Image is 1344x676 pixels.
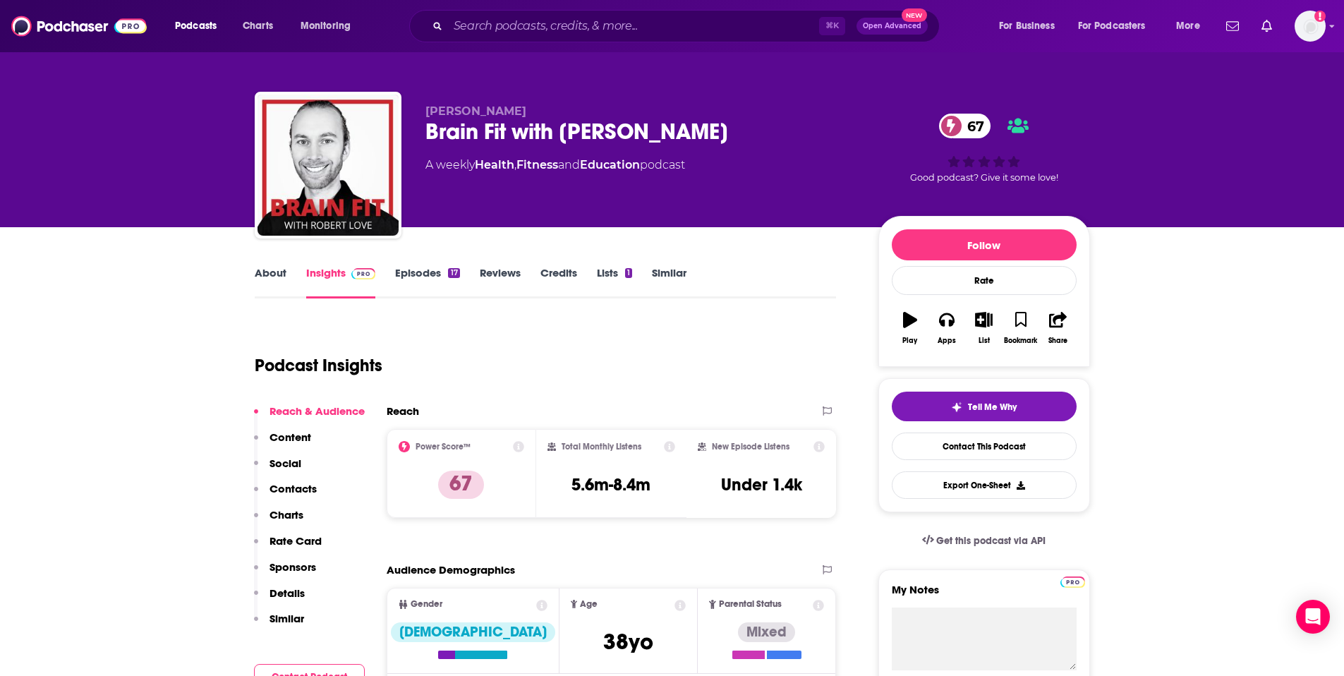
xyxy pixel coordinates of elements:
span: Gender [411,600,442,609]
img: User Profile [1295,11,1326,42]
span: For Business [999,16,1055,36]
p: 67 [438,471,484,499]
button: Similar [254,612,304,638]
button: Contacts [254,482,317,508]
p: Similar [270,612,304,625]
span: [PERSON_NAME] [425,104,526,118]
button: Content [254,430,311,457]
button: open menu [989,15,1072,37]
button: Reach & Audience [254,404,365,430]
a: Credits [540,266,577,298]
p: Contacts [270,482,317,495]
div: 1 [625,268,632,278]
span: Open Advanced [863,23,921,30]
a: Lists1 [597,266,632,298]
a: Pro website [1060,574,1085,588]
h3: 5.6m-8.4m [571,474,650,495]
a: Get this podcast via API [911,524,1058,558]
span: Tell Me Why [968,402,1017,413]
div: Apps [938,337,956,345]
span: and [558,158,580,171]
span: New [902,8,927,22]
div: Share [1048,337,1067,345]
button: Sponsors [254,560,316,586]
button: Play [892,303,928,354]
button: Rate Card [254,534,322,560]
p: Reach & Audience [270,404,365,418]
input: Search podcasts, credits, & more... [448,15,819,37]
label: My Notes [892,583,1077,608]
div: Rate [892,266,1077,295]
p: Content [270,430,311,444]
span: 38 yo [603,628,653,656]
div: Bookmark [1004,337,1037,345]
svg: Add a profile image [1314,11,1326,22]
button: Charts [254,508,303,534]
span: 67 [953,114,991,138]
div: 17 [448,268,459,278]
div: 67Good podcast? Give it some love! [878,104,1090,192]
h2: Audience Demographics [387,563,515,577]
p: Social [270,457,301,470]
a: Show notifications dropdown [1221,14,1245,38]
button: open menu [1166,15,1218,37]
button: Export One-Sheet [892,471,1077,499]
a: About [255,266,286,298]
p: Charts [270,508,303,521]
p: Rate Card [270,534,322,548]
span: Logged in as megcassidy [1295,11,1326,42]
span: More [1176,16,1200,36]
button: Show profile menu [1295,11,1326,42]
span: Charts [243,16,273,36]
div: Open Intercom Messenger [1296,600,1330,634]
span: Age [580,600,598,609]
img: Podchaser Pro [351,268,376,279]
button: List [965,303,1002,354]
div: Play [902,337,917,345]
img: Podchaser - Follow, Share and Rate Podcasts [11,13,147,40]
a: Fitness [516,158,558,171]
h2: New Episode Listens [712,442,789,452]
button: Bookmark [1003,303,1039,354]
button: Open AdvancedNew [856,18,928,35]
a: Charts [234,15,281,37]
button: open menu [291,15,369,37]
a: Contact This Podcast [892,433,1077,460]
a: 67 [939,114,991,138]
a: Similar [652,266,686,298]
button: Follow [892,229,1077,260]
span: Get this podcast via API [936,535,1046,547]
span: , [514,158,516,171]
button: tell me why sparkleTell Me Why [892,392,1077,421]
span: Monitoring [301,16,351,36]
button: Details [254,586,305,612]
img: Podchaser Pro [1060,577,1085,588]
button: open menu [165,15,235,37]
img: Brain Fit with Robert Love [258,95,399,236]
span: Good podcast? Give it some love! [910,172,1058,183]
button: Social [254,457,301,483]
h3: Under 1.4k [721,474,802,495]
a: Show notifications dropdown [1256,14,1278,38]
div: List [979,337,990,345]
h1: Podcast Insights [255,355,382,376]
a: Health [475,158,514,171]
button: Apps [928,303,965,354]
h2: Total Monthly Listens [562,442,641,452]
div: Search podcasts, credits, & more... [423,10,953,42]
span: ⌘ K [819,17,845,35]
p: Sponsors [270,560,316,574]
span: Podcasts [175,16,217,36]
div: [DEMOGRAPHIC_DATA] [391,622,555,642]
span: For Podcasters [1078,16,1146,36]
a: InsightsPodchaser Pro [306,266,376,298]
button: Share [1039,303,1076,354]
span: Parental Status [719,600,782,609]
a: Education [580,158,640,171]
button: open menu [1069,15,1166,37]
p: Details [270,586,305,600]
h2: Reach [387,404,419,418]
div: Mixed [738,622,795,642]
